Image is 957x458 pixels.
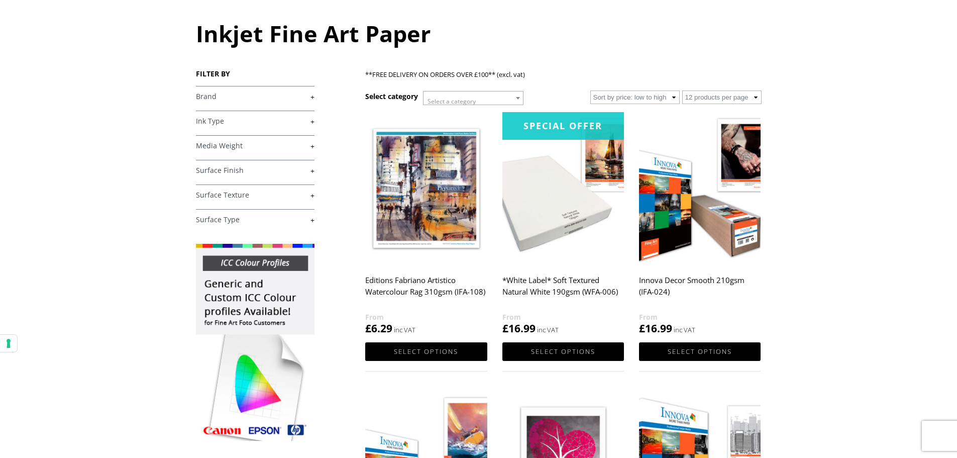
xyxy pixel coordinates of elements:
h2: Innova Decor Smooth 210gsm (IFA-024) [639,271,761,311]
a: Special Offer*White Label* Soft Textured Natural White 190gsm (WFA-006) £16.99 [502,112,624,336]
a: Innova Decor Smooth 210gsm (IFA-024) £16.99 [639,112,761,336]
a: + [196,92,314,102]
h3: Select category [365,91,418,101]
a: + [196,141,314,151]
h3: FILTER BY [196,69,314,78]
span: £ [365,321,371,335]
a: + [196,166,314,175]
bdi: 16.99 [639,321,672,335]
h1: Inkjet Fine Art Paper [196,18,762,49]
a: Editions Fabriano Artistico Watercolour Rag 310gsm (IFA-108) £6.29 [365,112,487,336]
bdi: 16.99 [502,321,536,335]
span: Select a category [428,97,476,106]
a: Select options for “Editions Fabriano Artistico Watercolour Rag 310gsm (IFA-108)” [365,342,487,361]
h4: Surface Finish [196,160,314,180]
img: *White Label* Soft Textured Natural White 190gsm (WFA-006) [502,112,624,264]
span: £ [502,321,508,335]
a: + [196,215,314,225]
h4: Media Weight [196,135,314,155]
h2: Editions Fabriano Artistico Watercolour Rag 310gsm (IFA-108) [365,271,487,311]
h4: Brand [196,86,314,106]
a: + [196,191,314,200]
a: Select options for “*White Label* Soft Textured Natural White 190gsm (WFA-006)” [502,342,624,361]
a: Select options for “Innova Decor Smooth 210gsm (IFA-024)” [639,342,761,361]
div: Special Offer [502,112,624,140]
img: promo [196,244,314,441]
span: £ [639,321,645,335]
a: + [196,117,314,126]
h4: Ink Type [196,111,314,131]
h2: *White Label* Soft Textured Natural White 190gsm (WFA-006) [502,271,624,311]
h4: Surface Type [196,209,314,229]
select: Shop order [590,90,680,104]
img: Editions Fabriano Artistico Watercolour Rag 310gsm (IFA-108) [365,112,487,264]
h4: Surface Texture [196,185,314,205]
img: Innova Decor Smooth 210gsm (IFA-024) [639,112,761,264]
p: **FREE DELIVERY ON ORDERS OVER £100** (excl. vat) [365,69,761,80]
bdi: 6.29 [365,321,392,335]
